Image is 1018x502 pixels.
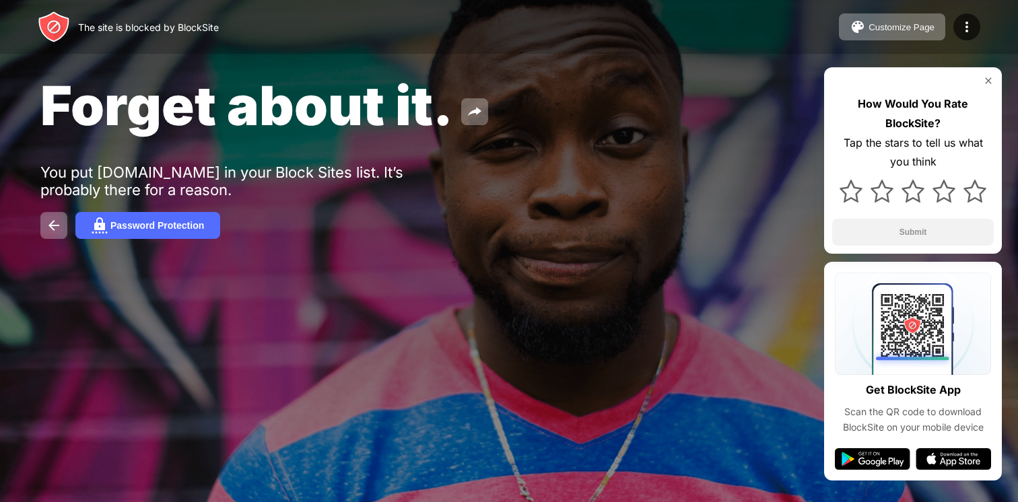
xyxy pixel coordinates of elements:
img: google-play.svg [835,448,910,470]
img: password.svg [92,217,108,234]
img: back.svg [46,217,62,234]
iframe: Banner [40,332,359,487]
button: Submit [832,219,994,246]
img: qrcode.svg [835,273,991,375]
img: star.svg [871,180,893,203]
img: rate-us-close.svg [983,75,994,86]
img: pallet.svg [850,19,866,35]
div: Scan the QR code to download BlockSite on your mobile device [835,404,991,435]
img: share.svg [467,104,483,120]
button: Customize Page [839,13,945,40]
div: Password Protection [110,220,204,231]
img: header-logo.svg [38,11,70,43]
div: You put [DOMAIN_NAME] in your Block Sites list. It’s probably there for a reason. [40,164,456,199]
div: Customize Page [869,22,935,32]
div: The site is blocked by BlockSite [78,22,219,33]
img: star.svg [932,180,955,203]
button: Password Protection [75,212,220,239]
span: Forget about it. [40,73,453,138]
img: star.svg [902,180,924,203]
div: Tap the stars to tell us what you think [832,133,994,172]
div: How Would You Rate BlockSite? [832,94,994,133]
img: menu-icon.svg [959,19,975,35]
div: Get BlockSite App [866,380,961,400]
img: app-store.svg [916,448,991,470]
img: star.svg [963,180,986,203]
img: star.svg [840,180,862,203]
